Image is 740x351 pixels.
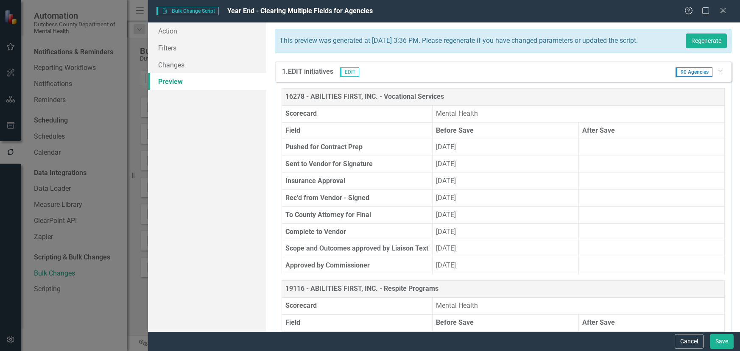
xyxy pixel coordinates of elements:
[282,139,433,156] th: Pushed for Contract Prep
[433,257,578,274] td: [DATE]
[433,297,725,314] td: Mental Health
[282,206,433,223] th: To County Attorney for Final
[282,240,433,257] th: Scope and Outcomes approved by Liaison Text
[282,67,333,75] strong: 1. EDIT initiatives
[279,36,673,46] div: This preview was generated at [DATE] 3:36 PM. Please regenerate if you have changed parameters or...
[433,223,578,240] td: [DATE]
[433,105,725,122] td: Mental Health
[282,105,433,122] th: Scorecard
[282,223,433,240] th: Complete to Vendor
[282,173,433,190] th: Insurance Approval
[282,156,433,173] th: Sent to Vendor for Signature
[156,7,219,15] span: Bulk Change Script
[578,122,724,139] th: After Save
[282,297,433,314] th: Scorecard
[676,67,712,77] span: 90 Agencies
[282,257,433,274] th: Approved by Commissioner
[710,334,734,349] button: Save
[148,39,266,56] a: Filters
[282,189,433,206] th: Rec'd from Vendor - Signed
[578,314,724,331] th: After Save
[148,56,266,73] a: Changes
[282,281,725,298] th: 19116 - ABILITIES FIRST, INC. - Respite Programs
[433,206,578,223] td: [DATE]
[433,156,578,173] td: [DATE]
[282,88,725,105] th: 16278 - ABILITIES FIRST, INC. - Vocational Services
[433,139,578,156] td: [DATE]
[686,33,727,48] button: Regenerate
[433,240,578,257] td: [DATE]
[675,334,704,349] button: Cancel
[433,189,578,206] td: [DATE]
[433,173,578,190] td: [DATE]
[433,314,578,331] th: Before Save
[227,7,373,15] span: Year End - Clearing Multiple Fields for Agencies
[148,22,266,39] a: Action
[282,122,433,139] th: Field
[148,73,266,90] a: Preview
[340,67,359,77] span: EDIT
[282,314,433,331] th: Field
[433,122,578,139] th: Before Save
